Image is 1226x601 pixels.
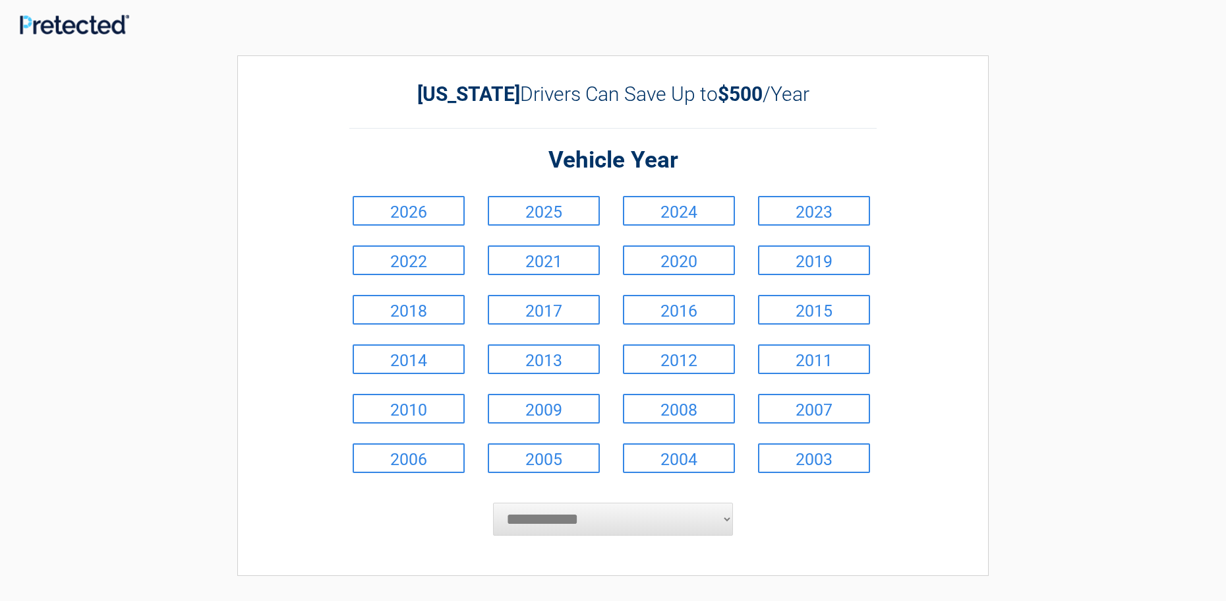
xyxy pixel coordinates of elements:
[758,443,870,473] a: 2003
[758,394,870,424] a: 2007
[758,196,870,226] a: 2023
[488,443,600,473] a: 2005
[718,82,763,106] b: $500
[349,145,877,176] h2: Vehicle Year
[488,245,600,275] a: 2021
[353,196,465,226] a: 2026
[488,344,600,374] a: 2013
[353,344,465,374] a: 2014
[353,245,465,275] a: 2022
[488,394,600,424] a: 2009
[758,344,870,374] a: 2011
[758,245,870,275] a: 2019
[623,295,735,325] a: 2016
[623,443,735,473] a: 2004
[623,245,735,275] a: 2020
[623,196,735,226] a: 2024
[623,344,735,374] a: 2012
[349,82,877,106] h2: Drivers Can Save Up to /Year
[623,394,735,424] a: 2008
[488,295,600,325] a: 2017
[353,443,465,473] a: 2006
[417,82,520,106] b: [US_STATE]
[758,295,870,325] a: 2015
[488,196,600,226] a: 2025
[20,15,129,34] img: Main Logo
[353,394,465,424] a: 2010
[353,295,465,325] a: 2018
